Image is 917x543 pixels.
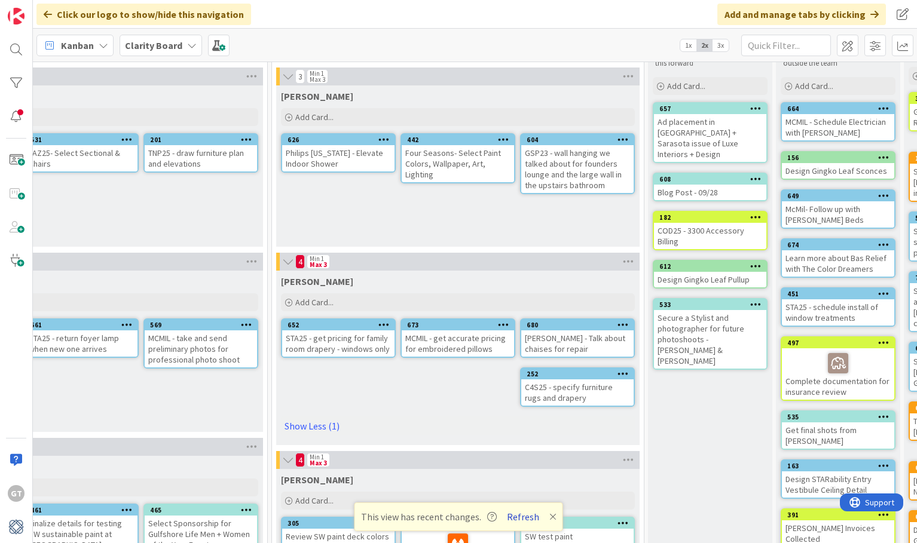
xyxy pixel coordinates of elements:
[150,506,257,514] div: 465
[402,134,514,145] div: 442
[145,320,257,367] div: 569MCMIL - take and send preliminary photos for professional photo shoot
[402,134,514,182] div: 442Four Seasons- Select Paint Colors, Wallpaper, Art, Lighting
[654,310,766,369] div: Secure a Stylist and photographer for future photoshoots - [PERSON_NAME] & [PERSON_NAME]
[782,338,894,400] div: 497Complete documentation for insurance review
[696,39,713,51] span: 2x
[8,485,25,502] div: GT
[310,262,327,268] div: Max 3
[787,241,894,249] div: 674
[407,136,514,144] div: 442
[282,320,395,330] div: 652
[503,509,543,524] button: Refresh
[782,412,894,449] div: 535Get final shots from [PERSON_NAME]
[521,134,634,193] div: 604GSP23 - wall hanging we talked about for founders lounge and the large wall in the upstairs ba...
[521,518,634,529] div: 574
[295,495,334,506] span: Add Card...
[717,4,886,25] div: Add and manage tabs by clicking
[782,152,894,179] div: 156Design Gingko Leaf Sconces
[659,175,766,183] div: 608
[145,505,257,516] div: 465
[654,261,766,287] div: 612Design Gingko Leaf Pullup
[25,320,137,357] div: 661STA25 - return foyer lamp when new one arrives
[145,134,257,145] div: 201
[787,413,894,421] div: 535
[654,212,766,223] div: 182
[281,474,353,486] span: Lisa K.
[521,330,634,357] div: [PERSON_NAME] - Talk about chaises for repair
[402,320,514,357] div: 673MCMIL - get accurate pricing for embroidered pillows
[782,191,894,201] div: 649
[782,299,894,326] div: STA25 - schedule install of window treatments
[527,321,634,329] div: 680
[407,321,514,329] div: 673
[295,69,305,84] span: 3
[288,136,395,144] div: 626
[527,136,634,144] div: 604
[787,290,894,298] div: 451
[25,134,137,145] div: 531
[782,471,894,498] div: Design STARability Entry Vestibule Ceiling Detail
[787,339,894,347] div: 497
[654,103,766,162] div: 657Ad placement in [GEOGRAPHIC_DATA] + Sarasota issue of Luxe Interiors + Design
[782,289,894,326] div: 451STA25 - schedule install of window treatments
[282,134,395,145] div: 626
[654,174,766,200] div: 608Blog Post - 09/28
[659,105,766,113] div: 657
[659,262,766,271] div: 612
[527,370,634,378] div: 252
[521,134,634,145] div: 604
[782,348,894,400] div: Complete documentation for insurance review
[787,154,894,162] div: 156
[659,213,766,222] div: 182
[288,519,395,527] div: 305
[310,70,324,76] div: Min 1
[782,240,894,250] div: 674
[295,297,334,308] span: Add Card...
[741,35,831,56] input: Quick Filter...
[654,212,766,249] div: 182COD25 - 3300 Accessory Billing
[25,320,137,330] div: 661
[281,90,353,102] span: Gina
[25,330,137,357] div: STA25 - return foyer lamp when new one arrives
[145,320,257,330] div: 569
[654,261,766,272] div: 612
[782,114,894,140] div: MCMIL - Schedule Electrician with [PERSON_NAME]
[281,275,353,287] span: Lisa T.
[295,112,334,122] span: Add Card...
[30,136,137,144] div: 531
[8,519,25,535] img: avatar
[654,299,766,369] div: 533Secure a Stylist and photographer for future photoshoots - [PERSON_NAME] & [PERSON_NAME]
[282,320,395,357] div: 652STA25 - get pricing for family room drapery - windows only
[782,422,894,449] div: Get final shots from [PERSON_NAME]
[795,81,833,91] span: Add Card...
[654,103,766,114] div: 657
[310,460,327,466] div: Max 3
[782,103,894,114] div: 664
[521,320,634,357] div: 680[PERSON_NAME] - Talk about chaises for repair
[402,145,514,182] div: Four Seasons- Select Paint Colors, Wallpaper, Art, Lighting
[713,39,729,51] span: 3x
[782,201,894,228] div: McMil- Follow up with [PERSON_NAME] Beds
[521,379,634,406] div: C4S25 - specify furniture rugs and drapery
[25,145,137,171] div: LAZ25- Select Sectional & Chairs
[782,250,894,277] div: Learn more about Bas Relief with The Color Dreamers
[521,369,634,379] div: 252
[30,321,137,329] div: 661
[782,240,894,277] div: 674Learn more about Bas Relief with The Color Dreamers
[150,321,257,329] div: 569
[654,185,766,200] div: Blog Post - 09/28
[782,289,894,299] div: 451
[8,8,25,24] img: Visit kanbanzone.com
[782,103,894,140] div: 664MCMIL - Schedule Electrician with [PERSON_NAME]
[787,511,894,519] div: 391
[288,321,395,329] div: 652
[782,510,894,520] div: 391
[282,330,395,357] div: STA25 - get pricing for family room drapery - windows only
[659,300,766,309] div: 533
[282,518,395,529] div: 305
[782,338,894,348] div: 497
[125,39,182,51] b: Clarity Board
[654,223,766,249] div: COD25 - 3300 Accessory Billing
[782,461,894,498] div: 163Design STARability Entry Vestibule Ceiling Detail
[787,105,894,113] div: 664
